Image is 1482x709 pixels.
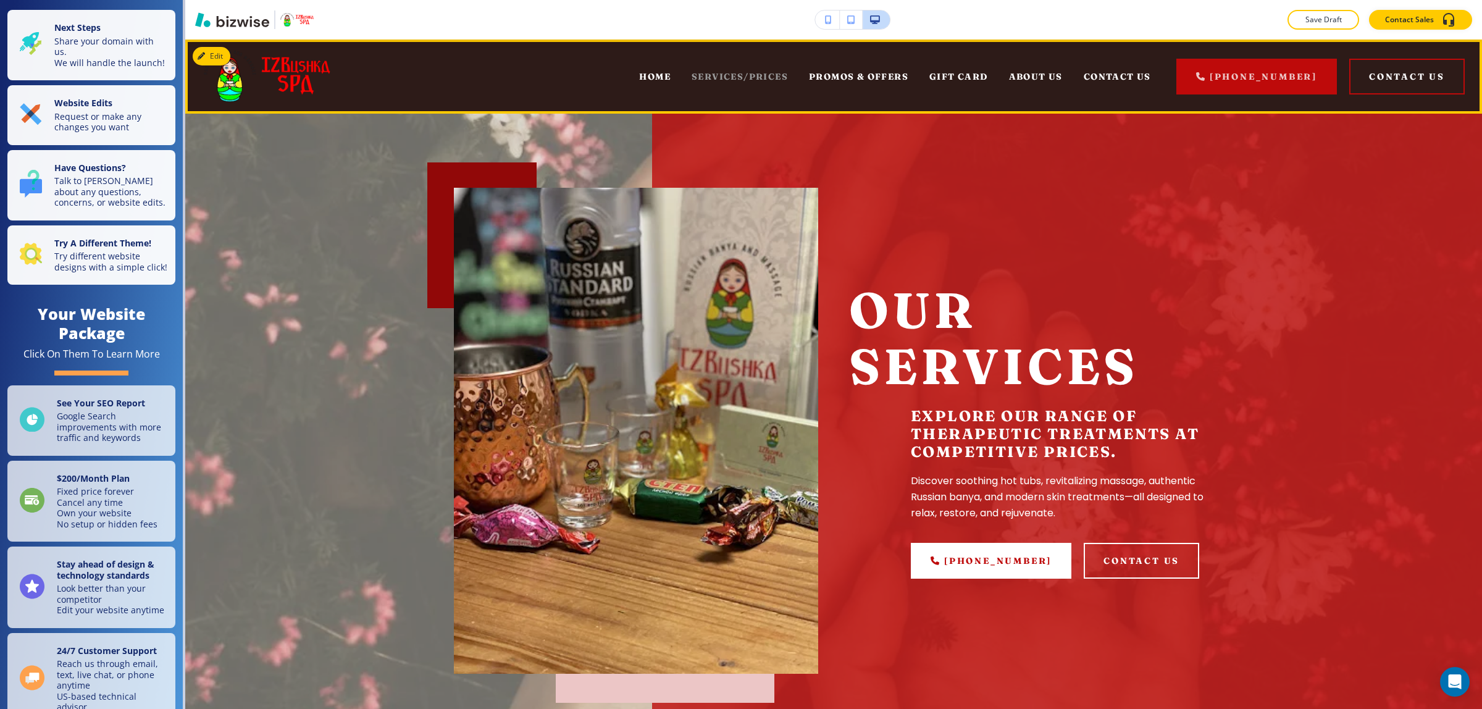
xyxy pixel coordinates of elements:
[7,225,175,285] button: Try A Different Theme!Try different website designs with a simple click!
[280,13,314,27] img: Your Logo
[23,348,160,361] div: Click On Them To Learn More
[7,85,175,145] button: Website EditsRequest or make any changes you want
[809,71,908,82] span: PROMOS & OFFERS
[57,486,157,529] p: Fixed price forever Cancel any time Own your website No setup or hidden fees
[54,111,168,133] p: Request or make any changes you want
[54,36,168,69] p: Share your domain with us. We will handle the launch!
[54,97,112,109] strong: Website Edits
[7,461,175,542] a: $200/Month PlanFixed price foreverCancel any timeOwn your websiteNo setup or hidden fees
[7,10,175,80] button: Next StepsShare your domain with us.We will handle the launch!
[454,188,818,674] img: b26c57f54eac8ce7910895f180811ab1.webp
[1287,10,1359,30] button: Save Draft
[7,547,175,628] a: Stay ahead of design & technology standardsLook better than your competitorEdit your website anytime
[1304,14,1343,25] p: Save Draft
[1385,14,1434,25] p: Contact Sales
[1349,59,1465,94] button: Contact Us
[204,50,330,102] img: IZBushka Spa
[1176,59,1337,94] a: [PHONE_NUMBER]
[57,472,130,484] strong: $ 200 /Month Plan
[193,47,230,65] button: Edit
[57,411,168,443] p: Google Search improvements with more traffic and keywords
[7,385,175,456] a: See Your SEO ReportGoogle Search improvements with more traffic and keywords
[54,251,168,272] p: Try different website designs with a simple click!
[929,71,988,82] span: GIFT CARD
[54,237,151,249] strong: Try A Different Theme!
[1440,667,1470,697] div: Open Intercom Messenger
[54,162,126,174] strong: Have Questions?
[849,282,1213,395] h1: Our Services
[57,397,145,409] strong: See Your SEO Report
[57,583,168,616] p: Look better than your competitor Edit your website anytime
[692,71,788,82] span: SERVICES/PRICES
[57,645,157,657] strong: 24/7 Customer Support
[639,71,671,82] span: HOME
[54,22,101,33] strong: Next Steps
[195,12,269,27] img: Bizwise Logo
[1369,10,1472,30] button: Contact Sales
[57,558,154,581] strong: Stay ahead of design & technology standards
[1009,71,1063,82] span: ABOUT US
[911,474,1213,521] p: Discover soothing hot tubs, revitalizing massage, authentic Russian banya, and modern skin treatm...
[1084,71,1151,82] span: CONTACT US
[7,150,175,220] button: Have Questions?Talk to [PERSON_NAME] about any questions, concerns, or website edits.
[1084,543,1199,579] button: contact us
[911,408,1213,461] h5: Explore our range of therapeutic treatments at competitive prices.
[911,543,1071,579] a: [PHONE_NUMBER]
[54,175,168,208] p: Talk to [PERSON_NAME] about any questions, concerns, or website edits.
[7,304,175,343] h4: Your Website Package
